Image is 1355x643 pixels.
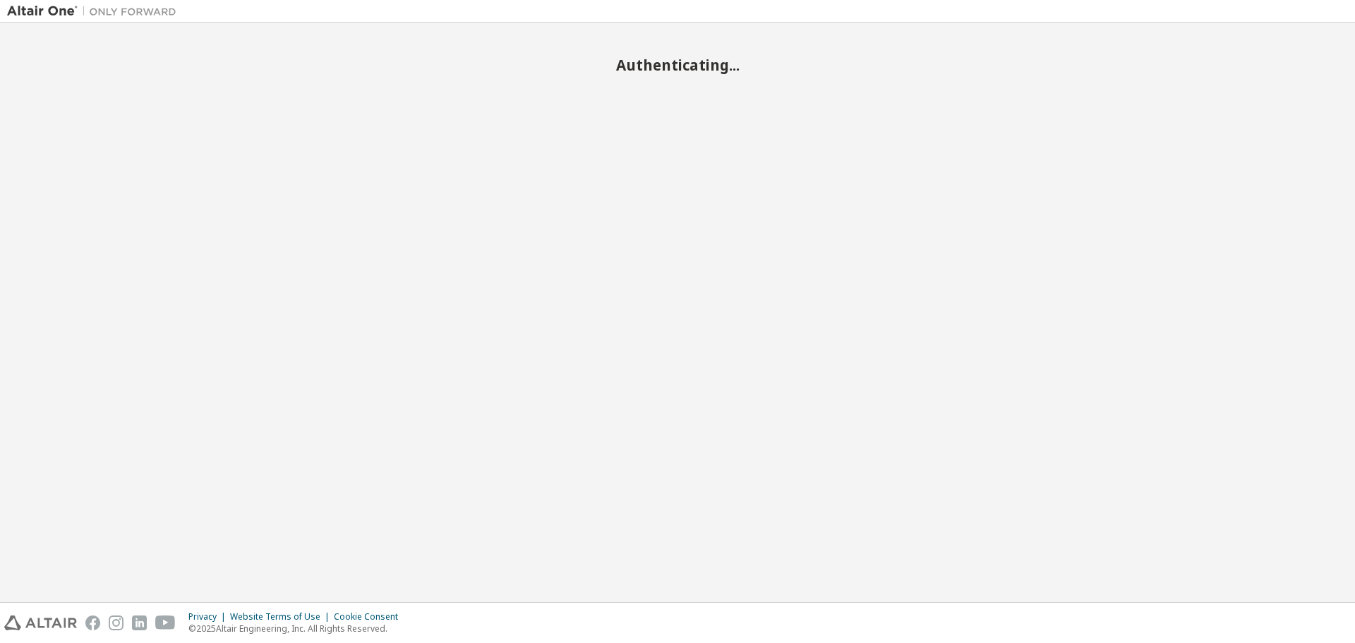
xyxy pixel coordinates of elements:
div: Cookie Consent [334,611,406,623]
img: youtube.svg [155,615,176,630]
div: Website Terms of Use [230,611,334,623]
img: Altair One [7,4,183,18]
img: instagram.svg [109,615,124,630]
h2: Authenticating... [7,56,1348,74]
p: © 2025 Altair Engineering, Inc. All Rights Reserved. [188,623,406,635]
img: facebook.svg [85,615,100,630]
div: Privacy [188,611,230,623]
img: altair_logo.svg [4,615,77,630]
img: linkedin.svg [132,615,147,630]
